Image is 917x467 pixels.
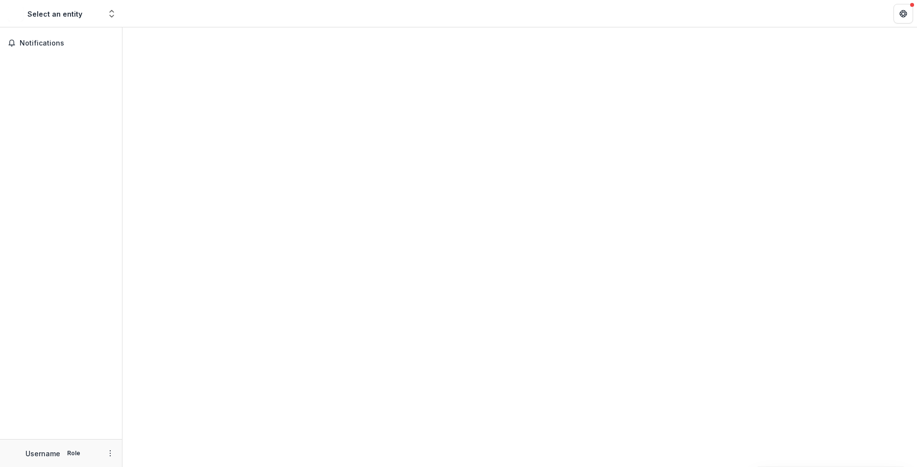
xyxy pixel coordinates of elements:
button: More [104,447,116,459]
div: Select an entity [27,9,82,19]
p: Role [64,449,83,458]
span: Notifications [20,39,114,47]
button: Open entity switcher [105,4,119,23]
button: Notifications [4,35,118,51]
button: Get Help [893,4,913,23]
p: Username [25,448,60,459]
